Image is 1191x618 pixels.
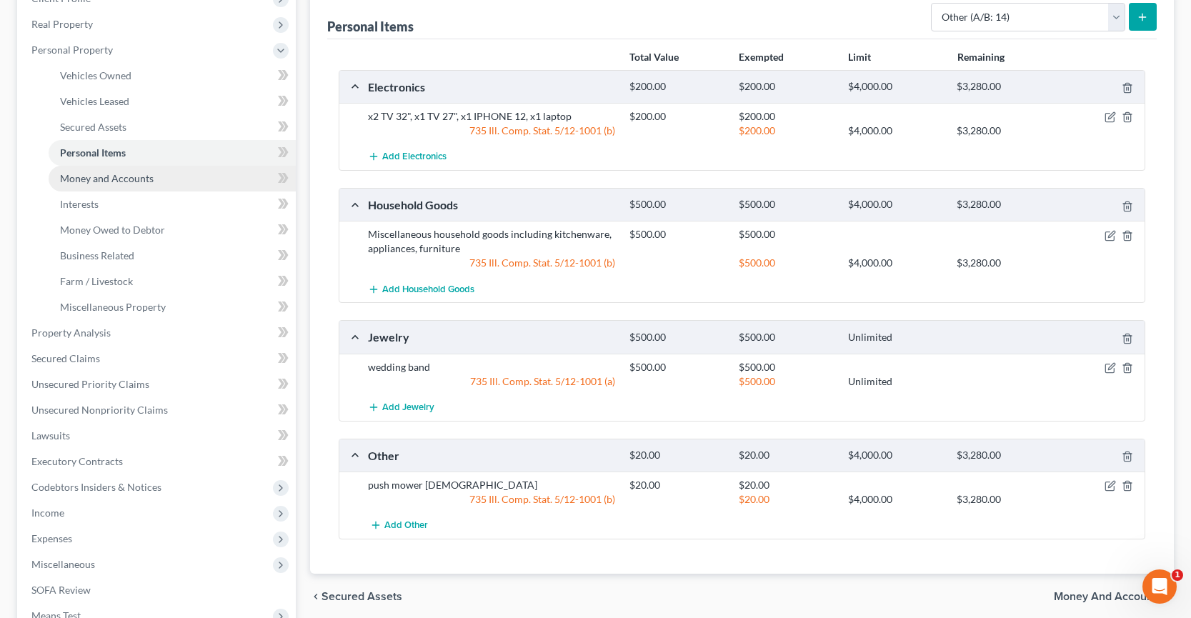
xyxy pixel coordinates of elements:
[732,256,841,270] div: $500.00
[950,449,1059,462] div: $3,280.00
[622,478,732,492] div: $20.00
[732,449,841,462] div: $20.00
[31,558,95,570] span: Miscellaneous
[49,217,296,243] a: Money Owed to Debtor
[327,18,414,35] div: Personal Items
[49,114,296,140] a: Secured Assets
[49,269,296,294] a: Farm / Livestock
[361,227,622,256] div: Miscellaneous household goods including kitchenware, appliances, furniture
[49,243,296,269] a: Business Related
[20,577,296,603] a: SOFA Review
[950,124,1059,138] div: $3,280.00
[31,378,149,390] span: Unsecured Priority Claims
[368,144,447,170] button: Add Electronics
[361,478,622,492] div: push mower [DEMOGRAPHIC_DATA]
[31,404,168,416] span: Unsecured Nonpriority Claims
[841,256,950,270] div: $4,000.00
[1054,591,1162,602] span: Money and Accounts
[60,249,134,261] span: Business Related
[31,481,161,493] span: Codebtors Insiders & Notices
[49,63,296,89] a: Vehicles Owned
[60,69,131,81] span: Vehicles Owned
[368,512,431,539] button: Add Other
[31,507,64,519] span: Income
[60,172,154,184] span: Money and Accounts
[368,394,434,421] button: Add Jewelry
[31,44,113,56] span: Personal Property
[1172,569,1183,581] span: 1
[732,109,841,124] div: $200.00
[49,89,296,114] a: Vehicles Leased
[31,429,70,442] span: Lawsuits
[310,591,402,602] button: chevron_left Secured Assets
[361,79,622,94] div: Electronics
[49,191,296,217] a: Interests
[841,198,950,211] div: $4,000.00
[841,492,950,507] div: $4,000.00
[310,591,322,602] i: chevron_left
[20,346,296,372] a: Secured Claims
[20,397,296,423] a: Unsecured Nonpriority Claims
[31,18,93,30] span: Real Property
[384,520,428,532] span: Add Other
[732,198,841,211] div: $500.00
[622,198,732,211] div: $500.00
[732,360,841,374] div: $500.00
[49,294,296,320] a: Miscellaneous Property
[49,140,296,166] a: Personal Items
[622,227,732,241] div: $500.00
[732,80,841,94] div: $200.00
[361,448,622,463] div: Other
[732,478,841,492] div: $20.00
[60,95,129,107] span: Vehicles Leased
[732,124,841,138] div: $200.00
[60,121,126,133] span: Secured Assets
[629,51,679,63] strong: Total Value
[622,80,732,94] div: $200.00
[60,301,166,313] span: Miscellaneous Property
[950,80,1059,94] div: $3,280.00
[950,492,1059,507] div: $3,280.00
[31,327,111,339] span: Property Analysis
[739,51,784,63] strong: Exempted
[20,372,296,397] a: Unsecured Priority Claims
[20,423,296,449] a: Lawsuits
[622,360,732,374] div: $500.00
[622,109,732,124] div: $200.00
[20,449,296,474] a: Executory Contracts
[368,276,474,302] button: Add Household Goods
[49,166,296,191] a: Money and Accounts
[732,492,841,507] div: $20.00
[31,584,91,596] span: SOFA Review
[31,352,100,364] span: Secured Claims
[361,492,622,507] div: 735 Ill. Comp. Stat. 5/12-1001 (b)
[361,197,622,212] div: Household Goods
[950,256,1059,270] div: $3,280.00
[841,124,950,138] div: $4,000.00
[732,374,841,389] div: $500.00
[841,80,950,94] div: $4,000.00
[361,109,622,124] div: x2 TV 32", x1 TV 27", x1 IPHONE 12, x1 laptop
[841,374,950,389] div: Unlimited
[361,256,622,270] div: 735 Ill. Comp. Stat. 5/12-1001 (b)
[382,284,474,295] span: Add Household Goods
[957,51,1005,63] strong: Remaining
[60,198,99,210] span: Interests
[31,455,123,467] span: Executory Contracts
[60,146,126,159] span: Personal Items
[361,124,622,138] div: 735 Ill. Comp. Stat. 5/12-1001 (b)
[1142,569,1177,604] iframe: Intercom live chat
[732,331,841,344] div: $500.00
[950,198,1059,211] div: $3,280.00
[382,151,447,163] span: Add Electronics
[361,360,622,374] div: wedding band
[20,320,296,346] a: Property Analysis
[841,449,950,462] div: $4,000.00
[732,227,841,241] div: $500.00
[60,275,133,287] span: Farm / Livestock
[361,329,622,344] div: Jewelry
[382,402,434,413] span: Add Jewelry
[1054,591,1174,602] button: Money and Accounts chevron_right
[841,331,950,344] div: Unlimited
[322,591,402,602] span: Secured Assets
